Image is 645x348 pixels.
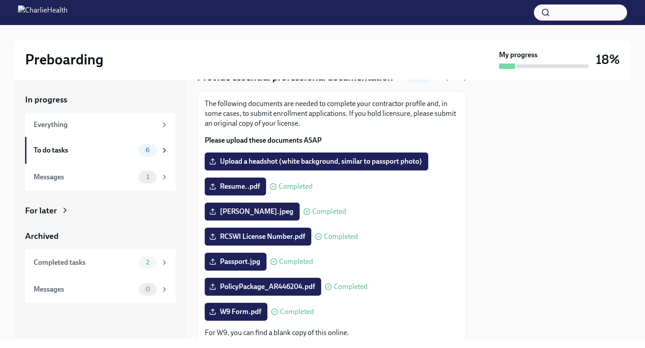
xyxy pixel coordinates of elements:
a: Messages1 [25,164,176,191]
div: Messages [34,172,135,182]
a: Archived [25,230,176,242]
span: 2 [141,259,155,266]
h2: Preboarding [25,51,103,68]
label: [PERSON_NAME].jpeg [205,203,300,221]
span: Completed [280,308,314,315]
div: Messages [34,284,135,294]
strong: My progress [499,50,537,60]
p: For W9, you can find a blank copy of this online. [205,328,458,338]
span: 1 [141,174,155,180]
span: PolicyPackage_AR446204.pdf [211,282,315,291]
span: Passport.jpg [211,257,260,266]
div: Completed tasks [34,258,135,267]
span: Completed [312,208,346,215]
p: The following documents are needed to complete your contractor profile and, in some cases, to sub... [205,99,458,128]
strong: Please upload these documents ASAP [205,136,322,144]
span: Resume..pdf [211,182,260,191]
span: Completed [279,258,313,265]
span: RCSWI License Number.pdf [211,232,305,241]
a: To do tasks6 [25,137,176,164]
a: Everything [25,113,176,137]
img: CharlieHealth [18,5,68,20]
div: To do tasks [34,145,135,155]
a: Completed tasks2 [25,249,176,276]
a: Messages0 [25,276,176,303]
span: 0 [140,286,155,293]
label: PolicyPackage_AR446204.pdf [205,278,321,296]
label: RCSWI License Number.pdf [205,228,311,246]
span: Due [435,74,466,81]
div: Everything [34,120,157,130]
label: Resume..pdf [205,178,266,195]
span: 6 [140,147,155,153]
a: For later [25,205,176,216]
span: Upload a headshot (white background, similar to passport photo) [211,157,422,166]
span: Completed [324,233,358,240]
span: [PERSON_NAME].jpeg [211,207,293,216]
h3: 18% [596,51,620,68]
span: Completed [279,183,313,190]
label: Upload a headshot (white background, similar to passport photo) [205,153,428,170]
span: Completed [334,283,368,290]
strong: [DATE] [446,74,466,81]
label: W9 Form.pdf [205,303,267,321]
label: Passport.jpg [205,253,267,271]
div: For later [25,205,57,216]
span: W9 Form.pdf [211,307,261,316]
a: In progress [25,94,176,106]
